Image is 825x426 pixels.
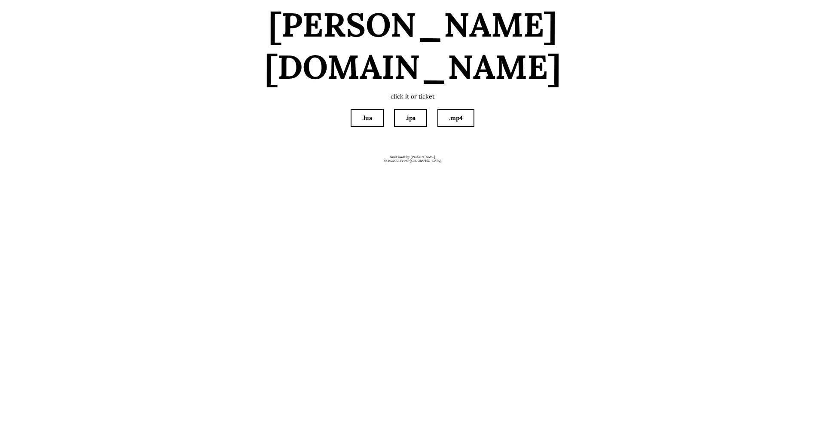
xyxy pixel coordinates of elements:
[241,159,584,163] div: © 2022
[394,159,441,163] a: CC BY-NC-[GEOGRAPHIC_DATA]
[351,110,383,126] a: .lua
[241,155,584,163] div: hand-made by [PERSON_NAME]
[395,110,426,126] a: .ipa
[265,3,561,88] a: [PERSON_NAME][DOMAIN_NAME]
[438,110,474,126] a: .mp4
[272,92,553,101] p: click it or ticket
